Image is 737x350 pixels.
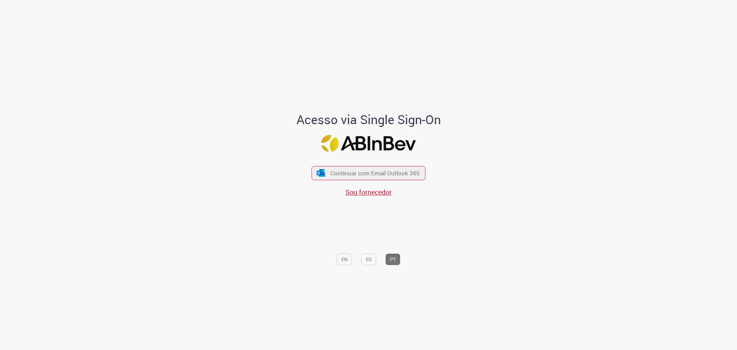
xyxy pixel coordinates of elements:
span: Continuar com Email Outlook 365 [330,169,420,177]
button: ícone Azure/Microsoft 360 Continuar com Email Outlook 365 [312,166,426,180]
img: ícone Azure/Microsoft 360 [316,169,325,176]
a: Sou fornecedor [346,187,392,197]
button: EN [337,254,352,265]
button: PT [386,254,400,265]
h1: Acesso via Single Sign-On [273,113,464,127]
button: ES [361,254,376,265]
img: Logo ABInBev [321,135,416,152]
